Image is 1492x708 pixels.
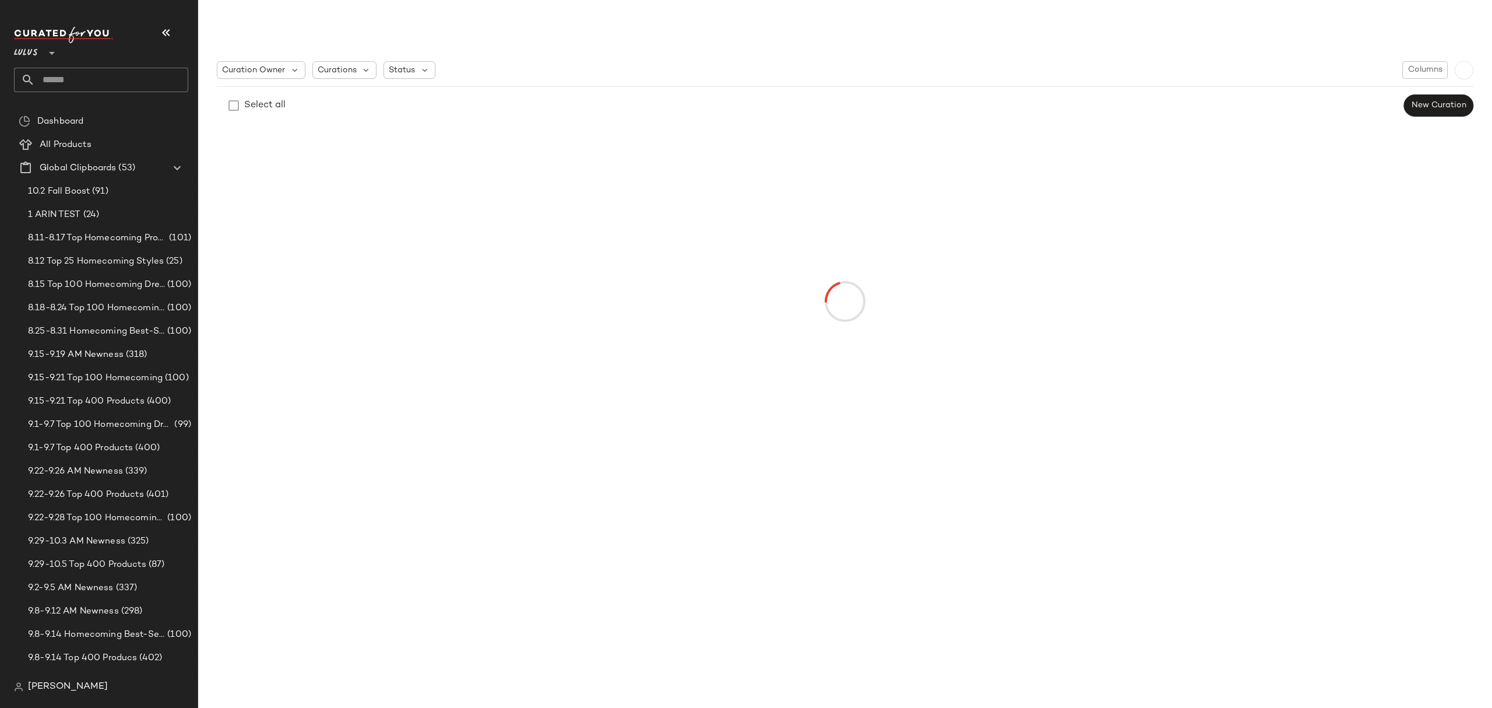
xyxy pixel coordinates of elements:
span: (100) [165,325,191,338]
div: Select all [244,99,286,113]
span: 9.8-9.12 AM Newness [28,605,119,618]
span: (100) [165,511,191,525]
span: Lulus [14,40,38,61]
span: (401) [144,488,169,502]
span: 8.18-8.24 Top 100 Homecoming Dresses [28,302,165,315]
span: (91) [90,185,108,198]
span: 10.2 Fall Boost [28,185,90,198]
img: svg%3e [19,115,30,127]
span: 9.1-9.7 Top 400 Products [28,441,133,455]
span: (339) [123,465,147,478]
button: Columns [1402,61,1448,79]
span: (24) [81,208,100,222]
span: 8.25-8.31 Homecoming Best-Sellers [28,325,165,338]
span: 9.8-9.14 Top 400 Producs [28,651,137,665]
img: cfy_white_logo.C9jOOHJF.svg [14,27,113,43]
span: 9.2-9.5 AM Newness [28,581,114,595]
span: (400) [145,395,171,408]
span: 9.22-9.26 Top 400 Products [28,488,144,502]
span: (100) [165,628,191,642]
span: (53) [116,162,135,175]
span: (101) [167,232,191,245]
span: Global Clipboards [40,162,116,175]
span: Status [389,64,415,76]
span: (100) [165,278,191,292]
span: (100) [165,302,191,315]
span: (99) [172,418,191,432]
span: Bestselling Black Tie [28,675,117,688]
span: (400) [133,441,160,455]
span: New Curation [1411,101,1466,110]
span: 9.8-9.14 Homecoming Best-Sellers [28,628,165,642]
span: 9.22-9.28 Top 100 Homecoming Dresses [28,511,165,525]
span: [PERSON_NAME] [28,680,108,694]
span: 9.29-10.3 AM Newness [28,535,125,548]
span: 9.15-9.21 Top 100 Homecoming [28,371,163,385]
span: (87) [146,558,165,572]
span: (337) [114,581,138,595]
span: Dashboard [37,115,83,128]
span: 9.22-9.26 AM Newness [28,465,123,478]
span: All Products [40,138,92,152]
span: (100) [117,675,143,688]
span: Curations [318,64,357,76]
span: 9.29-10.5 Top 400 Products [28,558,146,572]
span: 9.15-9.21 Top 400 Products [28,395,145,408]
button: New Curation [1404,94,1473,117]
span: (402) [137,651,162,665]
img: svg%3e [14,682,23,692]
span: Columns [1407,65,1442,75]
span: (25) [164,255,182,268]
span: 9.1-9.7 Top 100 Homecoming Dresses [28,418,172,432]
span: (100) [163,371,189,385]
span: 9.15-9.19 AM Newness [28,348,124,362]
span: (298) [119,605,143,618]
span: 8.11-8.17 Top Homecoming Product [28,232,167,245]
span: 1 ARIN TEST [28,208,81,222]
span: 8.15 Top 100 Homecoming Dresses [28,278,165,292]
span: 8.12 Top 25 Homecoming Styles [28,255,164,268]
span: (325) [125,535,149,548]
span: (318) [124,348,147,362]
span: Curation Owner [222,64,285,76]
